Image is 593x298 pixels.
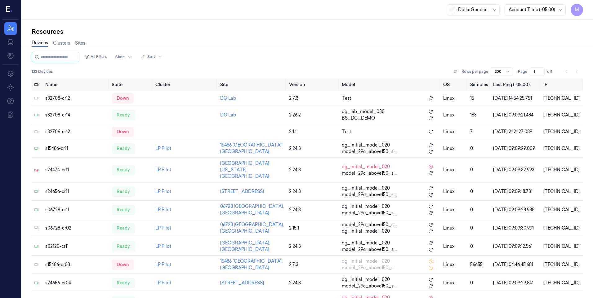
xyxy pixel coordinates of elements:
[45,112,107,118] div: s32708-cr14
[470,188,488,195] div: 0
[112,205,135,215] div: ready
[470,112,488,118] div: 163
[342,265,397,271] span: model_29c_above150_s ...
[342,108,385,115] span: dg_lab_model_030
[543,167,581,173] div: [TECHNICAL_ID]
[289,280,337,286] div: 2.24.3
[443,207,465,213] p: linux
[470,261,488,268] div: 56655
[112,143,135,153] div: ready
[543,207,581,213] div: [TECHNICAL_ID]
[112,110,135,120] div: ready
[45,280,107,286] div: s24656-cr04
[547,69,557,74] span: of 1
[470,167,488,173] div: 0
[220,142,283,154] a: 15486 [GEOGRAPHIC_DATA], [GEOGRAPHIC_DATA]
[220,204,284,216] a: 06728 [GEOGRAPHIC_DATA], [GEOGRAPHIC_DATA]
[470,207,488,213] div: 0
[541,78,583,91] th: IP
[339,78,441,91] th: Model
[32,27,583,36] div: Resources
[470,129,488,135] div: 7
[493,95,539,102] div: [DATE] 14:54:25.751
[289,145,337,152] div: 2.24.3
[82,52,109,62] button: All Filters
[220,258,283,270] a: 15486 [GEOGRAPHIC_DATA], [GEOGRAPHIC_DATA]
[470,280,488,286] div: 0
[45,188,107,195] div: s24656-cr11
[112,241,135,251] div: ready
[45,207,107,213] div: s06728-cr11
[562,67,581,76] nav: pagination
[109,78,153,91] th: State
[342,95,351,102] span: Test
[220,95,236,101] a: DG Lab
[155,243,171,249] a: LP Pilot
[153,78,218,91] th: Cluster
[155,280,171,286] a: LP Pilot
[112,278,135,288] div: ready
[443,167,465,173] p: linux
[218,78,287,91] th: Site
[470,95,488,102] div: 15
[543,188,581,195] div: [TECHNICAL_ID]
[493,129,539,135] div: [DATE] 21:21:27.089
[543,145,581,152] div: [TECHNICAL_ID]
[45,145,107,152] div: s15486-cr11
[45,243,107,250] div: s02120-cr11
[342,246,397,253] span: model_29c_above150_s ...
[112,223,135,233] div: ready
[518,69,527,74] span: Page
[220,222,284,234] a: 06728 [GEOGRAPHIC_DATA], [GEOGRAPHIC_DATA]
[543,243,581,250] div: [TECHNICAL_ID]
[461,69,488,74] p: Rows per page
[342,258,390,265] span: dg_initial_model_020
[342,210,397,216] span: model_29c_above150_s ...
[443,95,465,102] p: linux
[493,261,539,268] div: [DATE] 04:46:45.681
[112,260,134,270] div: down
[289,188,337,195] div: 2.24.3
[443,261,465,268] p: linux
[155,262,171,267] a: LP Pilot
[342,228,390,234] span: dg_initial_model_020
[112,93,134,103] div: down
[220,112,236,118] a: DG Lab
[342,129,351,135] span: Test
[289,112,337,118] div: 2.26.2
[342,170,397,177] span: model_29c_above150_s ...
[45,129,107,135] div: s32706-cr12
[342,203,390,210] span: dg_initial_model_020
[493,225,539,231] div: [DATE] 09:09:30.991
[289,167,337,173] div: 2.24.3
[470,225,488,231] div: 0
[493,112,539,118] div: [DATE] 09:09:21.484
[112,186,135,196] div: ready
[543,95,581,102] div: [TECHNICAL_ID]
[45,225,107,231] div: s06728-cr02
[45,261,107,268] div: s15486-cr03
[443,129,465,135] p: linux
[342,221,397,228] span: model_29c_above150_s ...
[53,40,70,46] a: Clusters
[342,185,390,191] span: dg_initial_model_020
[571,4,583,16] span: M
[287,78,339,91] th: Version
[493,243,539,250] div: [DATE] 09:09:12.561
[493,280,539,286] div: [DATE] 09:09:29.841
[493,167,539,173] div: [DATE] 09:09:32.993
[289,261,337,268] div: 2.7.3
[342,283,397,289] span: model_29c_above150_s ...
[112,165,135,175] div: ready
[32,69,53,74] span: 123 Devices
[289,225,337,231] div: 2.15.1
[443,243,465,250] p: linux
[342,115,375,121] span: BS_DG_DEMO
[543,129,581,135] div: [TECHNICAL_ID]
[543,225,581,231] div: [TECHNICAL_ID]
[220,280,264,286] a: [STREET_ADDRESS]
[155,225,171,231] a: LP Pilot
[342,164,390,170] span: dg_initial_model_020
[493,207,539,213] div: [DATE] 09:09:28.988
[443,225,465,231] p: linux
